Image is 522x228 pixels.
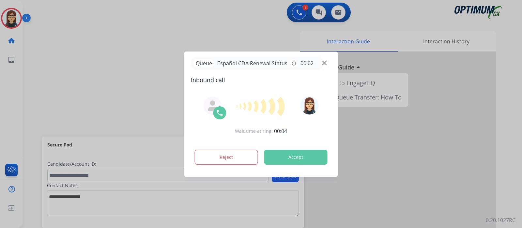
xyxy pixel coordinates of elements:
[322,60,327,65] img: close-button
[207,100,218,111] img: agent-avatar
[191,75,331,84] span: Inbound call
[235,128,273,134] span: Wait time at ring:
[264,150,328,165] button: Accept
[193,59,215,68] p: Queue
[274,127,287,135] span: 00:04
[486,216,515,224] p: 0.20.1027RC
[300,59,314,67] span: 00:02
[300,96,318,114] img: avatar
[291,61,297,66] mat-icon: timer
[216,109,224,117] img: call-icon
[215,59,290,67] span: Español CDA Renewal Status
[195,150,258,165] button: Reject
